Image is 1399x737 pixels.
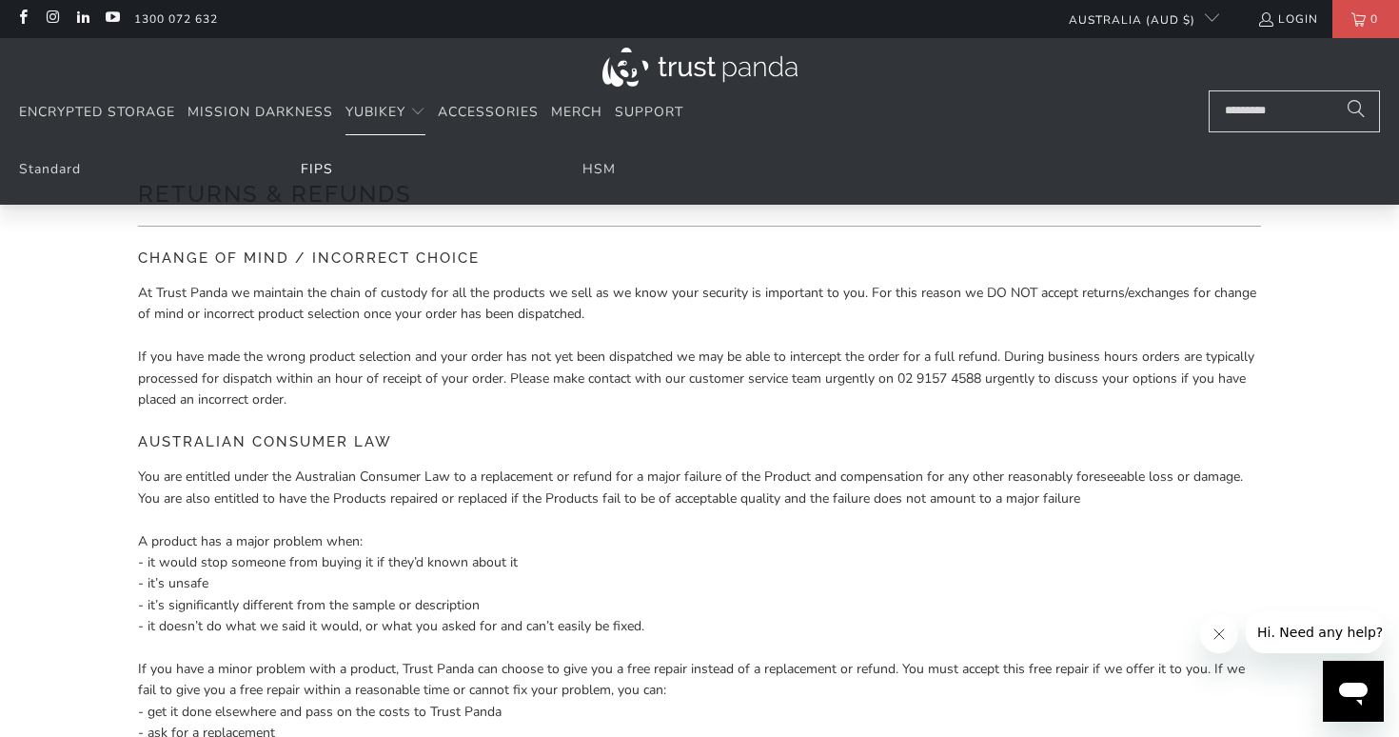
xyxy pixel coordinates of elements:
[138,425,1261,460] h5: Australian Consumer Law
[1323,661,1384,722] iframe: Button to launch messaging window
[615,103,683,121] span: Support
[1257,9,1318,30] a: Login
[582,160,616,178] a: HSM
[438,103,539,121] span: Accessories
[44,11,60,27] a: Trust Panda Australia on Instagram
[551,90,602,135] a: Merch
[14,11,30,27] a: Trust Panda Australia on Facebook
[19,160,81,178] a: Standard
[74,11,90,27] a: Trust Panda Australia on LinkedIn
[1246,611,1384,653] iframe: Message from company
[602,48,798,87] img: Trust Panda Australia
[187,90,333,135] a: Mission Darkness
[345,90,425,135] summary: YubiKey
[345,103,405,121] span: YubiKey
[187,103,333,121] span: Mission Darkness
[615,90,683,135] a: Support
[19,90,683,135] nav: Translation missing: en.navigation.header.main_nav
[138,283,1261,410] p: At Trust Panda we maintain the chain of custody for all the products we sell as we know your secu...
[551,103,602,121] span: Merch
[19,103,175,121] span: Encrypted Storage
[301,160,333,178] a: FIPS
[1200,615,1238,653] iframe: Close message
[1209,90,1380,132] input: Search...
[104,11,120,27] a: Trust Panda Australia on YouTube
[438,90,539,135] a: Accessories
[1332,90,1380,132] button: Search
[19,90,175,135] a: Encrypted Storage
[134,9,218,30] a: 1300 072 632
[138,241,1261,276] h5: Change of Mind / Incorrect Choice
